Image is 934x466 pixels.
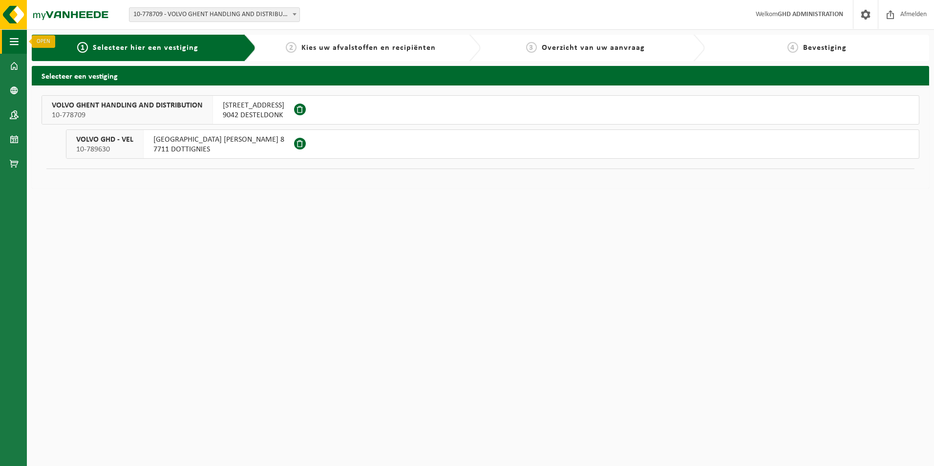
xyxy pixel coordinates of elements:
strong: GHD ADMINISTRATION [778,11,843,18]
span: 2 [286,42,297,53]
span: 10-789630 [76,145,133,154]
button: VOLVO GHENT HANDLING AND DISTRIBUTION 10-778709 [STREET_ADDRESS]9042 DESTELDONK [42,95,919,125]
h2: Selecteer een vestiging [32,66,929,85]
span: 10-778709 - VOLVO GHENT HANDLING AND DISTRIBUTION - DESTELDONK [129,7,300,22]
span: Overzicht van uw aanvraag [542,44,645,52]
span: Kies uw afvalstoffen en recipiënten [301,44,436,52]
span: Bevestiging [803,44,847,52]
span: 10-778709 - VOLVO GHENT HANDLING AND DISTRIBUTION - DESTELDONK [129,8,299,21]
span: 9042 DESTELDONK [223,110,284,120]
span: 3 [526,42,537,53]
button: VOLVO GHD - VEL 10-789630 [GEOGRAPHIC_DATA] [PERSON_NAME] 87711 DOTTIGNIES [66,129,919,159]
span: VOLVO GHENT HANDLING AND DISTRIBUTION [52,101,203,110]
span: [STREET_ADDRESS] [223,101,284,110]
span: 10-778709 [52,110,203,120]
span: 1 [77,42,88,53]
span: [GEOGRAPHIC_DATA] [PERSON_NAME] 8 [153,135,284,145]
span: 7711 DOTTIGNIES [153,145,284,154]
span: 4 [787,42,798,53]
span: VOLVO GHD - VEL [76,135,133,145]
span: Selecteer hier een vestiging [93,44,198,52]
